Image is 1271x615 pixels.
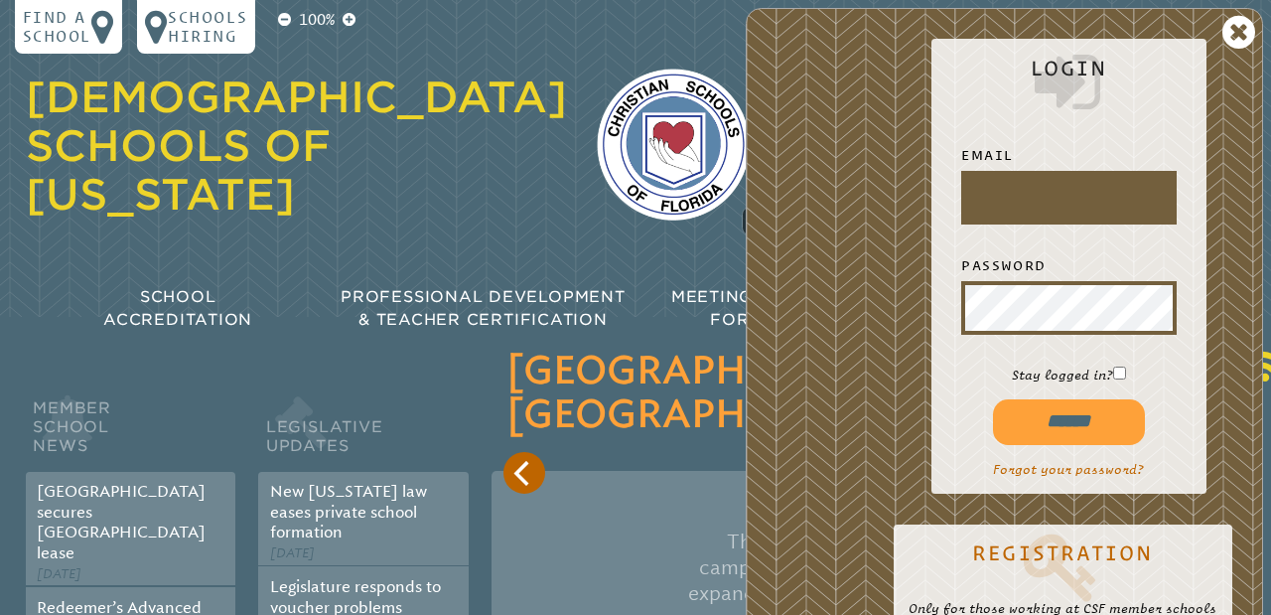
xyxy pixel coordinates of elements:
[506,351,1230,438] h3: [GEOGRAPHIC_DATA] secures [GEOGRAPHIC_DATA] lease
[961,254,1176,277] label: Password
[37,482,206,562] a: [GEOGRAPHIC_DATA] secures [GEOGRAPHIC_DATA] lease
[26,72,567,219] a: [DEMOGRAPHIC_DATA] Schools of [US_STATE]
[993,462,1144,476] a: Forgot your password?
[103,287,252,329] span: School Accreditation
[23,8,91,46] p: Find a school
[961,144,1176,167] label: Email
[270,482,427,541] a: New [US_STATE] law eases private school formation
[671,287,905,329] span: Meetings & Workshops for Educators
[295,8,339,31] p: 100%
[26,393,236,472] h2: Member School News
[946,366,1192,384] p: Stay logged in?
[946,57,1192,121] h2: Login
[168,8,247,46] p: Schools Hiring
[909,530,1216,606] a: Registration
[597,69,750,222] img: csf-logo-web-colors.png
[503,452,545,494] button: Previous
[37,565,81,581] span: [DATE]
[341,287,625,329] span: Professional Development & Teacher Certification
[510,522,1226,614] p: The land is directly adjacent to [GEOGRAPHIC_DATA] campus on [GEOGRAPHIC_DATA]; the aim is to use...
[270,544,315,560] span: [DATE]
[258,393,469,472] h2: Legislative Updates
